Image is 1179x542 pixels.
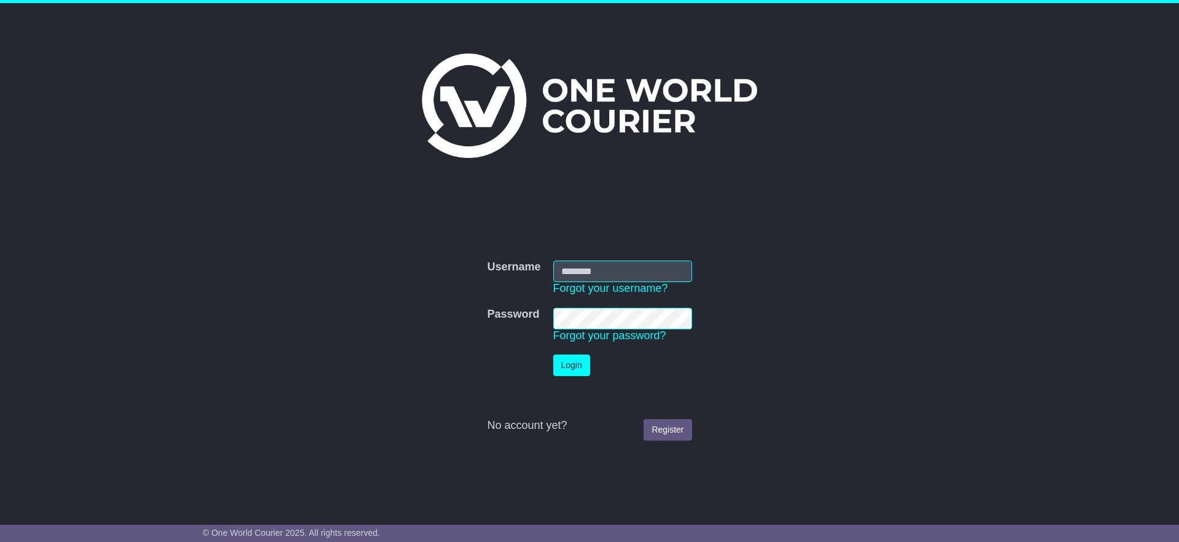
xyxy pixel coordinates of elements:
img: One World [422,53,757,158]
button: Login [553,355,590,376]
label: Password [487,308,539,321]
a: Forgot your password? [553,329,666,342]
span: © One World Courier 2025. All rights reserved. [203,528,380,538]
div: No account yet? [487,419,691,433]
label: Username [487,261,540,274]
a: Register [644,419,691,441]
a: Forgot your username? [553,282,668,294]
